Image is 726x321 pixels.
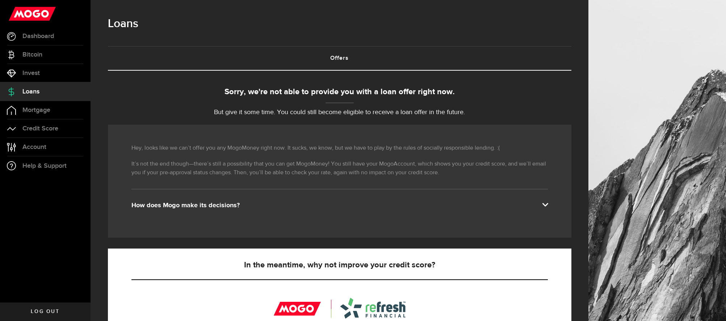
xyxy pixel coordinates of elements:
p: It’s not the end though—there’s still a possibility that you can get MogoMoney! You still have yo... [131,160,548,177]
span: Log out [31,309,59,314]
h1: Loans [108,14,571,33]
span: Account [22,144,46,150]
span: Invest [22,70,40,76]
iframe: LiveChat chat widget [696,291,726,321]
span: Dashboard [22,33,54,39]
span: Mortgage [22,107,50,113]
p: Hey, looks like we can’t offer you any MogoMoney right now. It sucks, we know, but we have to pla... [131,144,548,153]
h5: In the meantime, why not improve your credit score? [131,261,548,270]
span: Help & Support [22,163,67,169]
div: Sorry, we're not able to provide you with a loan offer right now. [108,86,571,98]
span: Loans [22,88,39,95]
p: But give it some time. You could still become eligible to receive a loan offer in the future. [108,108,571,117]
a: Offers [108,47,571,70]
span: Credit Score [22,125,58,132]
span: Bitcoin [22,51,42,58]
div: How does Mogo make its decisions? [131,201,548,210]
ul: Tabs Navigation [108,46,571,71]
